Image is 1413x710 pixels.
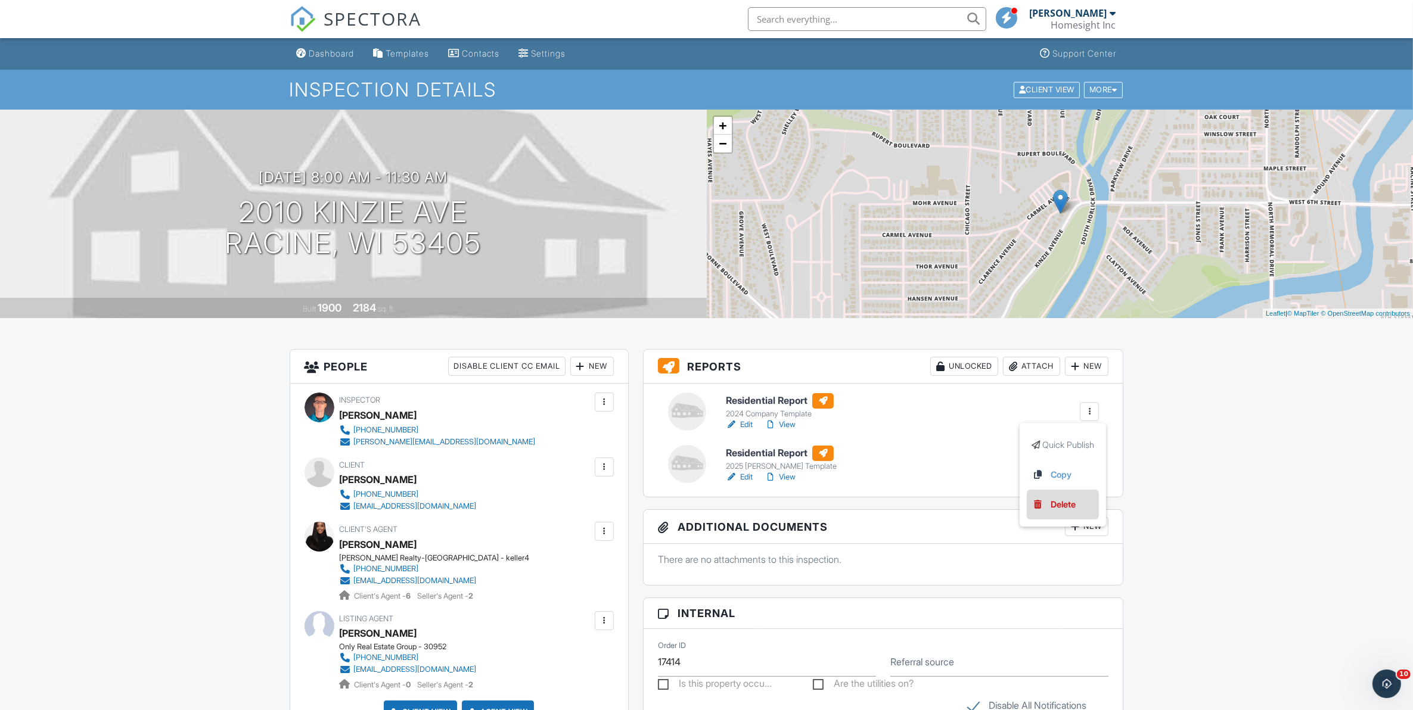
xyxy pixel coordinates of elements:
[378,304,395,313] span: sq. ft.
[765,419,796,431] a: View
[340,652,477,664] a: [PHONE_NUMBER]
[318,301,341,314] div: 1900
[1036,43,1122,65] a: Support Center
[340,642,486,652] div: Only Real Estate Group - 30952
[354,576,477,586] div: [EMAIL_ADDRESS][DOMAIN_NAME]
[469,591,474,600] strong: 2
[340,460,365,469] span: Client
[658,640,686,651] label: Order ID
[726,446,837,461] h6: Residential Report
[726,409,834,419] div: 2024 Company Template
[469,680,474,689] strong: 2
[353,301,376,314] div: 2184
[726,393,834,409] h6: Residential Report
[890,655,954,668] label: Referral source
[1287,310,1319,317] a: © MapTiler
[1030,7,1107,19] div: [PERSON_NAME]
[658,553,1109,566] p: There are no attachments to this inspection.
[290,6,316,32] img: The Best Home Inspection Software - Spectora
[1042,440,1094,450] span: Quick Publish
[290,16,422,41] a: SPECTORA
[532,48,566,58] div: Settings
[340,488,477,500] a: [PHONE_NUMBER]
[340,424,536,436] a: [PHONE_NUMBER]
[1321,310,1410,317] a: © OpenStreetMap contributors
[1051,19,1116,31] div: Homesight Inc
[290,350,628,384] h3: People
[418,680,474,689] span: Seller's Agent -
[340,553,530,563] div: [PERSON_NAME] Realty-[GEOGRAPHIC_DATA] - keller4
[1065,517,1108,536] div: New
[570,357,614,376] div: New
[355,680,413,689] span: Client's Agent -
[1032,468,1094,481] a: Copy
[726,393,834,419] a: Residential Report 2024 Company Template
[340,563,520,575] a: [PHONE_NUMBER]
[340,396,381,404] span: Inspector
[292,43,359,65] a: Dashboard
[1014,82,1080,98] div: Client View
[1032,498,1094,511] a: Delete
[748,7,986,31] input: Search everything...
[290,79,1124,100] h1: Inspection Details
[340,525,398,534] span: Client's Agent
[462,48,500,58] div: Contacts
[340,624,417,642] div: [PERSON_NAME]
[1263,309,1413,319] div: |
[406,591,411,600] strong: 6
[324,6,422,31] span: SPECTORA
[406,680,411,689] strong: 0
[340,406,417,424] div: [PERSON_NAME]
[303,304,316,313] span: Built
[644,350,1123,384] h3: Reports
[1084,82,1123,98] div: More
[354,490,419,499] div: [PHONE_NUMBER]
[726,446,837,472] a: Residential Report 2025 [PERSON_NAME] Template
[930,357,998,376] div: Unlocked
[726,462,837,471] div: 2025 [PERSON_NAME] Template
[354,437,536,447] div: [PERSON_NAME][EMAIL_ADDRESS][DOMAIN_NAME]
[340,664,477,675] a: [EMAIL_ADDRESS][DOMAIN_NAME]
[1397,669,1411,679] span: 10
[340,471,417,488] div: [PERSON_NAME]
[765,471,796,483] a: View
[1013,85,1083,94] a: Client View
[714,135,732,152] a: Zoom out
[644,510,1123,544] h3: Additional Documents
[354,665,477,674] div: [EMAIL_ADDRESS][DOMAIN_NAME]
[1051,498,1076,511] div: Delete
[354,653,419,662] div: [PHONE_NUMBER]
[386,48,430,58] div: Templates
[1266,310,1285,317] a: Leaflet
[354,502,477,511] div: [EMAIL_ADDRESS][DOMAIN_NAME]
[354,564,419,574] div: [PHONE_NUMBER]
[354,425,419,435] div: [PHONE_NUMBER]
[1053,48,1117,58] div: Support Center
[658,678,772,693] label: Is this property occupied?
[340,535,417,553] div: [PERSON_NAME]
[340,436,536,448] a: [PERSON_NAME][EMAIL_ADDRESS][DOMAIN_NAME]
[514,43,571,65] a: Settings
[726,419,753,431] a: Edit
[418,591,474,600] span: Seller's Agent -
[369,43,434,65] a: Templates
[225,197,482,260] h1: 2010 Kinzie Ave Racine, WI 53405
[448,357,566,376] div: Disable Client CC Email
[1372,669,1401,698] iframe: Intercom live chat
[1003,357,1060,376] div: Attach
[726,471,753,483] a: Edit
[340,500,477,512] a: [EMAIL_ADDRESS][DOMAIN_NAME]
[340,614,394,623] span: Listing Agent
[813,678,914,693] label: Are the utilities on?
[259,169,448,185] h3: [DATE] 8:00 am - 11:30 am
[644,598,1123,629] h3: Internal
[444,43,505,65] a: Contacts
[340,575,520,587] a: [EMAIL_ADDRESS][DOMAIN_NAME]
[355,591,413,600] span: Client's Agent -
[1065,357,1108,376] div: New
[309,48,355,58] div: Dashboard
[714,117,732,135] a: Zoom in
